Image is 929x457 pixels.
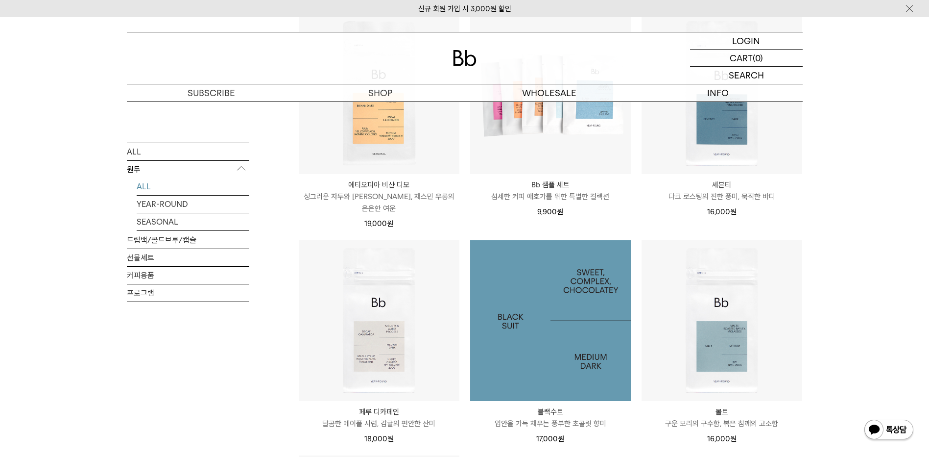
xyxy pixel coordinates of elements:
img: 몰트 [642,240,802,401]
a: 몰트 구운 보리의 구수함, 볶은 참깨의 고소함 [642,406,802,430]
p: 싱그러운 자두와 [PERSON_NAME], 재스민 우롱의 은은한 여운 [299,191,459,214]
p: 세븐티 [642,179,802,191]
p: SEARCH [729,67,764,84]
img: 1000000031_add2_036.jpg [470,240,631,401]
a: Bb 샘플 세트 섬세한 커피 애호가를 위한 특별한 컬렉션 [470,179,631,203]
span: 원 [730,434,737,443]
p: 블랙수트 [470,406,631,418]
img: 페루 디카페인 [299,240,459,401]
p: Bb 샘플 세트 [470,179,631,191]
a: CART (0) [690,50,803,67]
p: 원두 [127,160,249,178]
a: YEAR-ROUND [137,195,249,212]
p: 페루 디카페인 [299,406,459,418]
span: 17,000 [536,434,564,443]
a: 드립백/콜드브루/캡슐 [127,231,249,248]
a: 커피용품 [127,266,249,283]
span: 원 [387,434,394,443]
img: 로고 [453,50,476,66]
span: 19,000 [364,219,393,228]
a: 에티오피아 비샨 디모 싱그러운 자두와 [PERSON_NAME], 재스민 우롱의 은은한 여운 [299,179,459,214]
p: LOGIN [732,32,760,49]
span: 18,000 [364,434,394,443]
a: 신규 회원 가입 시 3,000원 할인 [418,4,511,13]
a: ALL [137,178,249,195]
p: INFO [634,84,803,102]
a: SEASONAL [137,213,249,230]
p: 입안을 가득 채우는 풍부한 초콜릿 향미 [470,418,631,430]
span: 9,900 [537,207,563,216]
a: SUBSCRIBE [127,84,296,102]
a: 선물세트 [127,249,249,266]
span: 16,000 [707,207,737,216]
a: 블랙수트 입안을 가득 채우는 풍부한 초콜릿 향미 [470,406,631,430]
a: SHOP [296,84,465,102]
a: 페루 디카페인 달콤한 메이플 시럽, 감귤의 편안한 산미 [299,406,459,430]
p: 섬세한 커피 애호가를 위한 특별한 컬렉션 [470,191,631,203]
a: ALL [127,143,249,160]
span: 원 [557,207,563,216]
p: CART [730,50,753,66]
p: 달콤한 메이플 시럽, 감귤의 편안한 산미 [299,418,459,430]
p: 구운 보리의 구수함, 볶은 참깨의 고소함 [642,418,802,430]
span: 원 [730,207,737,216]
span: 원 [387,219,393,228]
p: 다크 로스팅의 진한 풍미, 묵직한 바디 [642,191,802,203]
p: (0) [753,50,763,66]
span: 원 [558,434,564,443]
a: 세븐티 다크 로스팅의 진한 풍미, 묵직한 바디 [642,179,802,203]
p: WHOLESALE [465,84,634,102]
span: 16,000 [707,434,737,443]
p: 에티오피아 비샨 디모 [299,179,459,191]
a: LOGIN [690,32,803,50]
a: 블랙수트 [470,240,631,401]
p: 몰트 [642,406,802,418]
a: 프로그램 [127,284,249,301]
img: 카카오톡 채널 1:1 채팅 버튼 [863,419,914,442]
